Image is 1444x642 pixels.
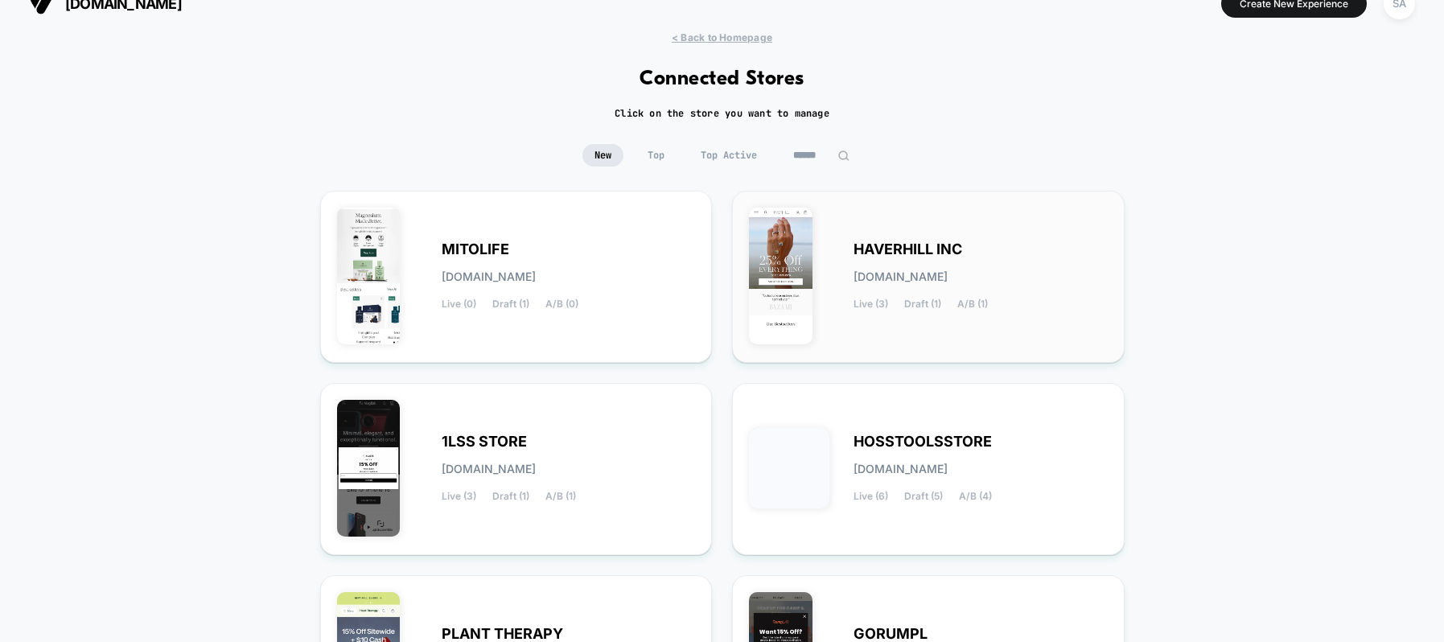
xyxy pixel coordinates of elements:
[749,208,813,344] img: HAVERHILL_INC
[636,144,677,167] span: Top
[672,31,772,43] span: < Back to Homepage
[854,244,962,255] span: HAVERHILL INC
[854,298,888,310] span: Live (3)
[442,463,536,475] span: [DOMAIN_NAME]
[337,400,401,537] img: 1LSS_STORE
[689,144,769,167] span: Top Active
[854,463,948,475] span: [DOMAIN_NAME]
[854,436,992,447] span: HOSSTOOLSSTORE
[749,428,829,508] img: HOSSTOOLSSTORE
[582,144,623,167] span: New
[640,68,804,91] h1: Connected Stores
[492,298,529,310] span: Draft (1)
[959,491,992,502] span: A/B (4)
[337,208,401,344] img: MITOLIFE
[442,244,509,255] span: MITOLIFE
[904,298,941,310] span: Draft (1)
[854,491,888,502] span: Live (6)
[545,298,578,310] span: A/B (0)
[904,491,943,502] span: Draft (5)
[837,150,850,162] img: edit
[854,271,948,282] span: [DOMAIN_NAME]
[442,628,563,640] span: PLANT THERAPY
[442,436,527,447] span: 1LSS STORE
[615,107,829,120] h2: Click on the store you want to manage
[442,271,536,282] span: [DOMAIN_NAME]
[442,298,476,310] span: Live (0)
[442,491,476,502] span: Live (3)
[545,491,576,502] span: A/B (1)
[492,491,529,502] span: Draft (1)
[854,628,928,640] span: GORUMPL
[957,298,988,310] span: A/B (1)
